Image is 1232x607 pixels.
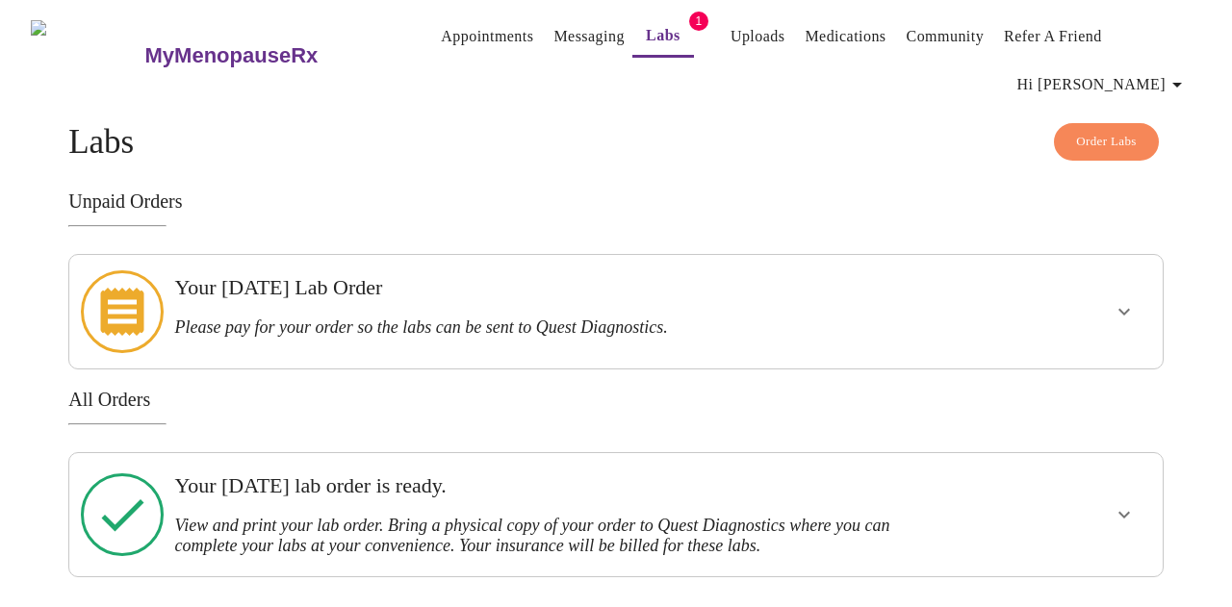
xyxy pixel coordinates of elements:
[1101,492,1147,538] button: show more
[433,17,541,56] button: Appointments
[68,190,1164,213] h3: Unpaid Orders
[174,317,952,338] h3: Please pay for your order so the labs can be sent to Quest Diagnostics.
[68,123,1164,162] h4: Labs
[731,23,785,50] a: Uploads
[899,17,992,56] button: Community
[907,23,985,50] a: Community
[142,22,395,89] a: MyMenopauseRx
[1101,289,1147,335] button: show more
[1017,71,1189,98] span: Hi [PERSON_NAME]
[1076,131,1137,153] span: Order Labs
[174,516,952,556] h3: View and print your lab order. Bring a physical copy of your order to Quest Diagnostics where you...
[174,473,952,498] h3: Your [DATE] lab order is ready.
[31,20,142,92] img: MyMenopauseRx Logo
[145,43,319,68] h3: MyMenopauseRx
[1010,65,1196,104] button: Hi [PERSON_NAME]
[174,275,952,300] h3: Your [DATE] Lab Order
[1054,123,1159,161] button: Order Labs
[1004,23,1102,50] a: Refer a Friend
[689,12,708,31] span: 1
[632,16,694,58] button: Labs
[805,23,885,50] a: Medications
[553,23,624,50] a: Messaging
[723,17,793,56] button: Uploads
[68,389,1164,411] h3: All Orders
[797,17,893,56] button: Medications
[546,17,631,56] button: Messaging
[646,22,680,49] a: Labs
[441,23,533,50] a: Appointments
[996,17,1110,56] button: Refer a Friend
